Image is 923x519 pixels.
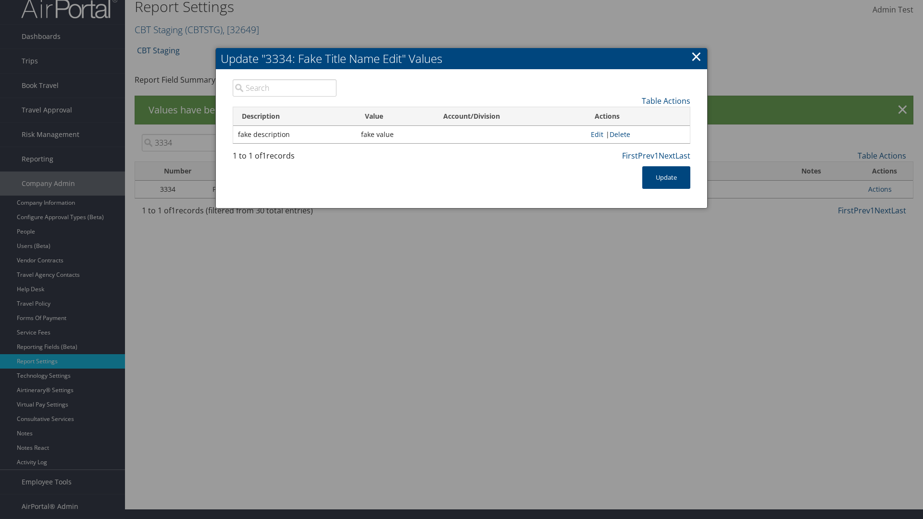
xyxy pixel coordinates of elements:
[233,150,337,166] div: 1 to 1 of records
[233,79,337,97] input: Search
[591,130,603,139] a: Edit
[622,150,638,161] a: First
[691,47,702,66] a: ×
[642,96,690,106] a: Table Actions
[654,150,659,161] a: 1
[638,150,654,161] a: Prev
[675,150,690,161] a: Last
[216,48,707,69] h2: Update "3334: Fake Title Name Edit" Values
[262,150,266,161] span: 1
[233,107,356,126] th: Description: activate to sort column descending
[356,107,435,126] th: Value: activate to sort column ascending
[356,126,435,143] td: fake value
[586,107,690,126] th: Actions
[642,166,690,189] button: Update
[435,107,586,126] th: Account/Division: activate to sort column ascending
[233,126,356,143] td: fake description
[586,126,690,143] td: |
[610,130,630,139] a: Delete
[659,150,675,161] a: Next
